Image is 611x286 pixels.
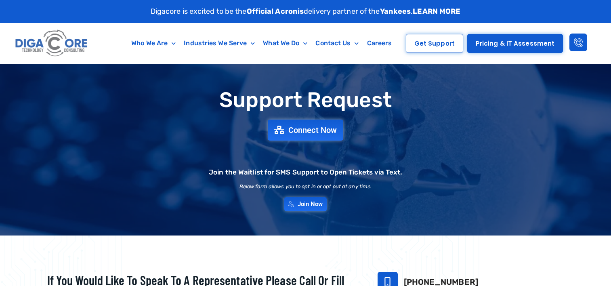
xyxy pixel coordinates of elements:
a: Join Now [284,197,327,211]
span: Connect Now [288,126,337,134]
a: Contact Us [311,34,363,53]
h1: Support Request [27,88,584,111]
a: Who We Are [127,34,180,53]
a: What We Do [259,34,311,53]
a: Get Support [406,34,463,53]
span: Pricing & IT Assessment [476,40,554,46]
a: Connect Now [268,120,343,141]
a: Careers [363,34,396,53]
span: Get Support [414,40,455,46]
a: LEARN MORE [413,7,460,16]
h2: Below form allows you to opt in or opt out at any time. [239,184,372,189]
h2: Join the Waitlist for SMS Support to Open Tickets via Text. [209,169,402,176]
span: Join Now [298,201,323,207]
a: Pricing & IT Assessment [467,34,563,53]
strong: Yankees [380,7,411,16]
a: Industries We Serve [180,34,259,53]
strong: Official Acronis [247,7,304,16]
nav: Menu [123,34,401,53]
p: Digacore is excited to be the delivery partner of the . [151,6,461,17]
img: Digacore logo 1 [13,27,90,60]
